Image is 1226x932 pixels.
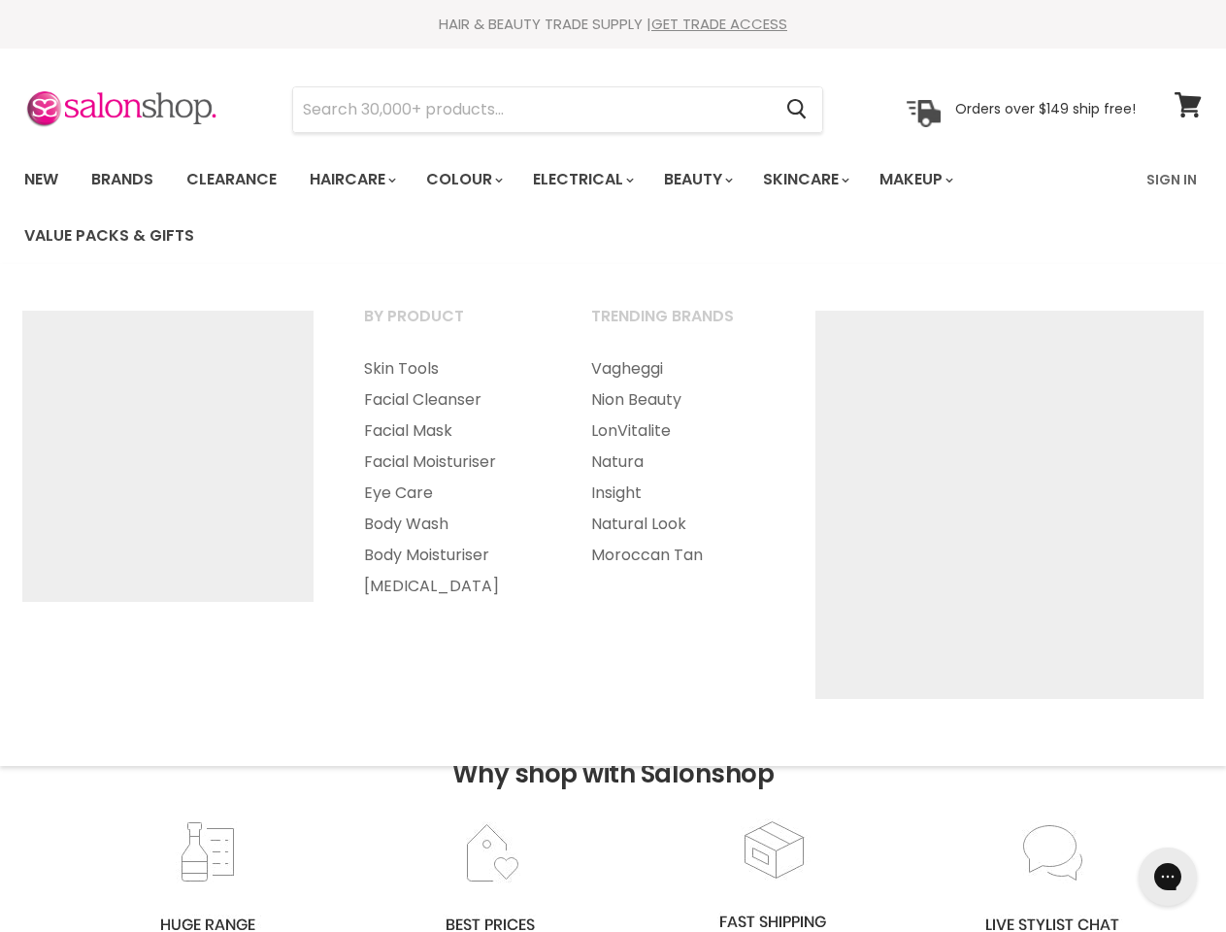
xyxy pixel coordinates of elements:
a: Natura [567,447,790,478]
a: Body Wash [340,509,563,540]
a: Moroccan Tan [567,540,790,571]
a: Vagheggi [567,353,790,384]
a: By Product [340,301,563,349]
a: Trending Brands [567,301,790,349]
a: Value Packs & Gifts [10,216,209,256]
a: Insight [567,478,790,509]
a: Clearance [172,159,291,200]
p: Orders over $149 ship free! [955,100,1136,117]
a: LonVitalite [567,416,790,447]
a: Facial Moisturiser [340,447,563,478]
a: Haircare [295,159,408,200]
a: Sign In [1135,159,1209,200]
input: Search [293,87,771,132]
a: Eye Care [340,478,563,509]
a: Brands [77,159,168,200]
button: Search [771,87,822,132]
a: Nion Beauty [567,384,790,416]
ul: Main menu [10,151,1135,264]
a: Skincare [748,159,861,200]
a: GET TRADE ACCESS [651,14,787,34]
ul: Main menu [340,353,563,602]
ul: Main menu [567,353,790,571]
a: Electrical [518,159,646,200]
a: Makeup [865,159,965,200]
a: Body Moisturiser [340,540,563,571]
a: New [10,159,73,200]
a: Facial Mask [340,416,563,447]
a: Natural Look [567,509,790,540]
a: Beauty [649,159,745,200]
a: [MEDICAL_DATA] [340,571,563,602]
iframe: Gorgias live chat messenger [1129,841,1207,913]
a: Skin Tools [340,353,563,384]
a: Facial Cleanser [340,384,563,416]
a: Colour [412,159,514,200]
form: Product [292,86,823,133]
